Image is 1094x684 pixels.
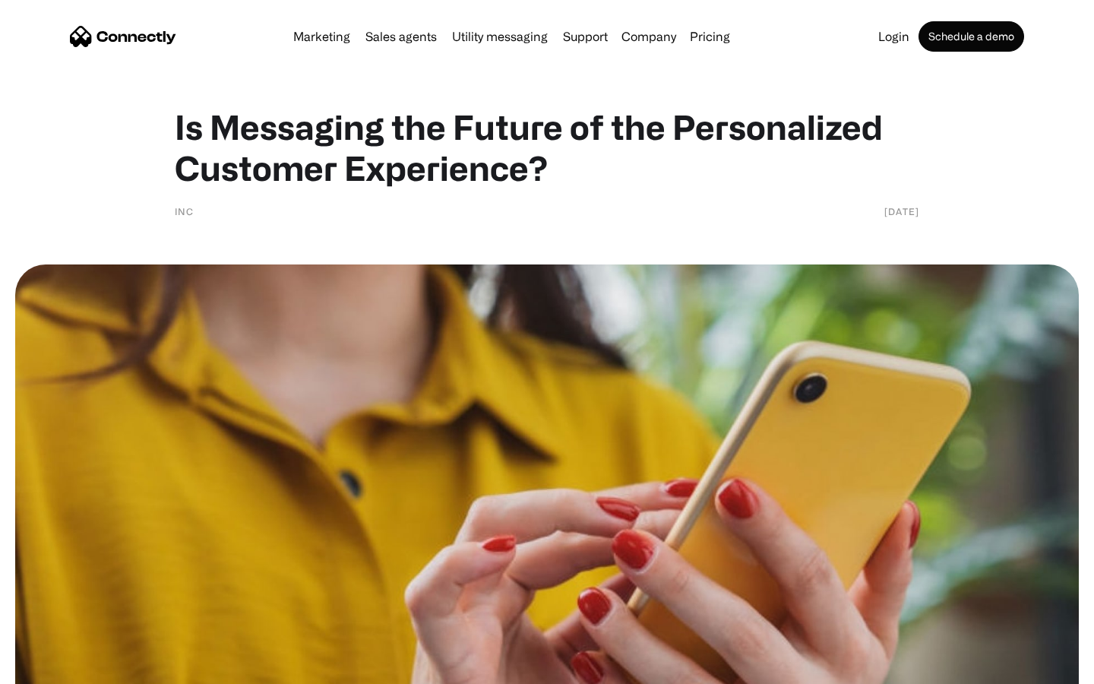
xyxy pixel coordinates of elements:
[557,30,614,43] a: Support
[872,30,915,43] a: Login
[15,657,91,679] aside: Language selected: English
[70,25,176,48] a: home
[359,30,443,43] a: Sales agents
[884,204,919,219] div: [DATE]
[621,26,676,47] div: Company
[175,204,194,219] div: Inc
[30,657,91,679] ul: Language list
[919,21,1024,52] a: Schedule a demo
[446,30,554,43] a: Utility messaging
[617,26,681,47] div: Company
[287,30,356,43] a: Marketing
[684,30,736,43] a: Pricing
[175,106,919,188] h1: Is Messaging the Future of the Personalized Customer Experience?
